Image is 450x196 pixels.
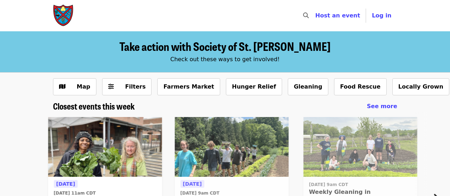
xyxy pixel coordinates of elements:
[366,9,397,23] button: Log in
[367,102,397,111] a: See more
[120,38,330,54] span: Take action with Society of St. [PERSON_NAME]
[303,12,309,19] i: search icon
[56,181,75,187] span: [DATE]
[47,101,403,111] div: Closest events this week
[226,78,282,95] button: Hunger Relief
[288,78,328,95] button: Gleaning
[77,83,90,90] span: Map
[183,181,202,187] span: [DATE]
[175,117,288,177] img: Weekly Gleaning: I Was Hungry Ministry (Antioch, TN) organized by Society of St. Andrew
[313,7,319,24] input: Search
[53,101,135,111] a: Closest events this week
[392,78,450,95] button: Locally Grown
[53,100,135,112] span: Closest events this week
[372,12,391,19] span: Log in
[48,117,162,177] img: Market at Pepper Place Glean Team organized by Society of St. Andrew
[367,103,397,110] span: See more
[303,117,417,177] img: Weekly Gleaning in Joelton, Tn organized by Society of St. Andrew
[157,78,220,95] button: Farmers Market
[59,83,65,90] i: map icon
[53,4,74,27] img: Society of St. Andrew - Home
[102,78,152,95] button: Filters (0 selected)
[53,78,96,95] button: Show map view
[309,181,348,188] time: [DATE] 9am CDT
[334,78,387,95] button: Food Rescue
[108,83,114,90] i: sliders-h icon
[125,83,146,90] span: Filters
[315,12,360,19] a: Host an event
[53,55,397,64] div: Check out these ways to get involved!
